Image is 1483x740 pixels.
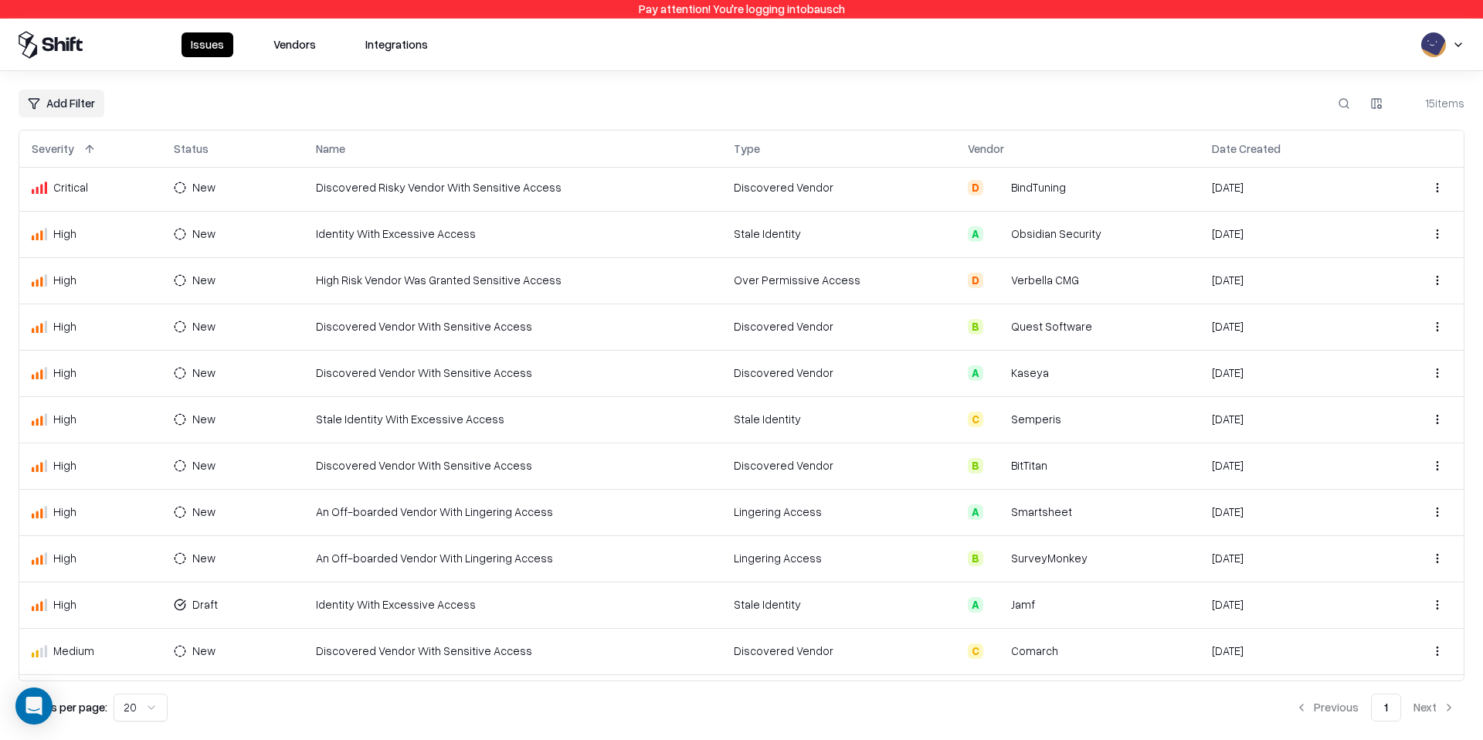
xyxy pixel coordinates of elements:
td: Discovered Risky Vendor With Sensitive Access [304,165,721,211]
div: 15 items [1403,95,1464,111]
div: Obsidian Security [1011,226,1101,242]
td: [DATE] [1200,304,1382,350]
div: New [192,550,215,566]
td: Stale Identity [721,396,955,443]
td: Lingering Access [721,535,955,582]
div: New [192,365,215,381]
button: Add Filter [19,90,104,117]
img: Jamf [989,597,1005,613]
div: Type [734,141,760,157]
div: Kaseya [1011,365,1049,381]
td: Discovered Vendor [721,350,955,396]
div: Severity [32,141,74,157]
button: New [174,546,239,571]
td: Discovered Vendor [721,304,955,350]
td: Discovered Vendor [721,628,955,674]
div: Medium [32,643,149,659]
td: [DATE] [1200,674,1382,721]
div: New [192,179,215,195]
div: Semperis [1011,411,1061,427]
div: High [32,504,149,520]
img: Kaseya [989,365,1005,381]
div: Quest Software [1011,318,1092,334]
div: High [32,226,149,242]
td: [DATE] [1200,582,1382,628]
button: New [174,222,239,246]
img: Semperis [989,412,1005,427]
div: Critical [32,179,149,195]
img: Quest Software [989,319,1005,334]
p: Results per page: [19,699,107,715]
button: New [174,175,239,200]
div: A [968,597,983,613]
td: High Risk Vendor Was Granted Sensitive Access [304,257,721,304]
div: Status [174,141,209,157]
img: Obsidian Security [989,226,1005,242]
td: [DATE] [1200,443,1382,489]
div: High [32,550,149,566]
div: BindTuning [1011,179,1066,195]
td: Stale Identity [721,211,955,257]
div: New [192,272,215,288]
td: Lingering Access [721,489,955,535]
button: New [174,268,239,293]
button: Issues [182,32,233,57]
div: Open Intercom Messenger [15,687,53,725]
button: New [174,639,239,664]
div: Date Created [1212,141,1281,157]
img: BindTuning [989,180,1005,195]
button: 1 [1371,694,1401,721]
td: Stale Identity [721,582,955,628]
td: [DATE] [1200,396,1382,443]
div: New [192,504,215,520]
td: Discovered Vendor With Sensitive Access [304,628,721,674]
div: Smartsheet [1011,504,1072,520]
div: Verbella CMG [1011,272,1079,288]
td: Discovered Vendor With Sensitive Access [304,443,721,489]
button: Draft [174,592,241,617]
div: New [192,457,215,474]
td: Discovered Vendor With Sensitive Access [304,350,721,396]
div: Name [316,141,345,157]
button: New [174,453,239,478]
div: A [968,226,983,242]
td: [DATE] [1200,257,1382,304]
div: High [32,596,149,613]
div: High [32,318,149,334]
td: Identity With Excessive Access [304,582,721,628]
button: Vendors [264,32,325,57]
td: [DATE] [1200,535,1382,582]
div: Vendor [968,141,1004,157]
div: C [968,643,983,659]
td: An Off-boarded Vendor With Lingering Access [304,489,721,535]
div: D [968,180,983,195]
div: C [968,412,983,427]
div: A [968,504,983,520]
td: Discovered Vendor [721,443,955,489]
div: New [192,318,215,334]
td: [DATE] [1200,165,1382,211]
img: Smartsheet [989,504,1005,520]
img: Verbella CMG [989,273,1005,288]
div: New [192,411,215,427]
button: Integrations [356,32,437,57]
button: New [174,361,239,385]
button: New [174,407,239,432]
div: BitTitan [1011,457,1047,474]
button: New [174,314,239,339]
td: Discovered Risky Vendor With Sensitive Access [304,674,721,721]
div: High [32,411,149,427]
img: Comarch [989,643,1005,659]
td: Over Permissive Access [721,257,955,304]
td: Discovered Vendor [721,674,955,721]
div: Jamf [1011,596,1035,613]
div: Comarch [1011,643,1058,659]
td: Discovered Vendor [721,165,955,211]
td: Discovered Vendor With Sensitive Access [304,304,721,350]
div: New [192,643,215,659]
div: D [968,273,983,288]
td: An Off-boarded Vendor With Lingering Access [304,535,721,582]
div: A [968,365,983,381]
td: [DATE] [1200,489,1382,535]
nav: pagination [1286,694,1464,721]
